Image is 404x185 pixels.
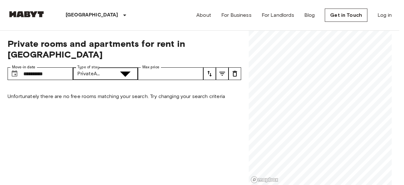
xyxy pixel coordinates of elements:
label: Type of stay [77,65,99,70]
a: About [196,11,211,19]
a: Mapbox logo [251,176,278,183]
p: Unfortunately there are no free rooms matching your search. Try changing your search criteria [8,93,241,100]
a: For Business [221,11,252,19]
a: Log in [377,11,392,19]
img: Habyt [8,11,45,17]
button: tune [229,67,241,80]
button: Choose date, selected date is 1 Oct 2025 [8,67,21,80]
label: Max price [142,65,159,70]
a: Get in Touch [325,9,367,22]
a: Blog [304,11,315,19]
p: [GEOGRAPHIC_DATA] [66,11,118,19]
label: Move-in date [12,65,35,70]
button: tune [203,67,216,80]
a: For Landlords [262,11,294,19]
span: Private rooms and apartments for rent in [GEOGRAPHIC_DATA] [8,38,241,60]
button: tune [216,67,229,80]
div: PrivateApartment [73,67,113,80]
